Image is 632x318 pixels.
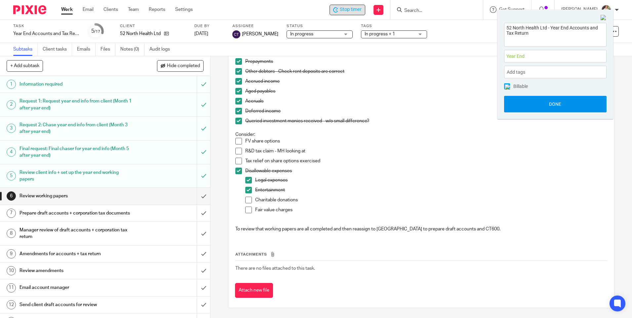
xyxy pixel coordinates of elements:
p: Queried investment monies received - w/o small difference? [245,118,607,124]
span: Year End [506,53,590,60]
button: Attach new file [235,283,273,298]
span: [PERSON_NAME] [242,31,278,37]
p: FV share options [245,138,607,144]
span: Attachments [235,253,267,256]
div: 4 [7,147,16,157]
button: Hide completed [157,60,204,71]
a: Emails [77,43,96,56]
p: Entertainment [255,187,607,193]
a: Subtasks [13,43,38,56]
span: Add tags [507,67,529,77]
p: Fair value charges [255,207,607,213]
p: Prepayments [245,58,607,65]
h1: Review working papers [20,191,133,201]
p: Accruals [245,98,607,104]
h1: Review amendments [20,266,133,276]
a: Reports [149,6,165,13]
p: Charitable donations [255,197,607,203]
a: Notes (0) [120,43,144,56]
h1: Send client draft accounts for review [20,300,133,310]
p: Aged payables [245,88,607,95]
span: Hide completed [167,63,200,69]
a: Team [128,6,139,13]
h1: Final request: Final chaser for year end info (Month 5 after year end) [20,144,133,161]
p: Accrued income [245,78,607,85]
a: Clients [103,6,118,13]
div: 9 [7,249,16,258]
div: 5 [91,27,100,35]
div: 1 [7,80,16,89]
p: Other debtors - Check rent deposits are correct [245,68,607,75]
p: Disallowable expenses [245,168,607,174]
a: Work [61,6,73,13]
h1: Email account manager [20,283,133,293]
input: Search [404,8,463,14]
h1: Amendments for accounts + tax return [20,249,133,259]
div: 52 North Health Ltd - Year End Accounts and Tax Return [330,5,365,15]
label: Status [287,23,353,29]
img: svg%3E [232,30,240,38]
h1: Information required [20,79,133,89]
label: Client [120,23,186,29]
div: 5 [7,171,16,180]
span: In progress [290,32,313,36]
label: Assignee [232,23,278,29]
button: Done [504,96,607,112]
p: R&D tax claim - MH looking at [245,148,607,154]
p: Legal expenses [255,177,607,183]
span: Get Support [499,7,525,12]
a: Client tasks [43,43,72,56]
span: [DATE] [194,31,208,36]
p: Deferred income [245,108,607,114]
label: Tags [361,23,427,29]
div: 7 [7,209,16,218]
a: Settings [175,6,193,13]
p: 52 North Health Ltd [120,30,161,37]
h1: Prepare draft accounts + corporation tax documents [20,208,133,218]
h1: Manager review of draft accounts + corporation tax return [20,225,133,242]
label: Task [13,23,79,29]
div: 11 [7,283,16,293]
small: /17 [94,30,100,33]
img: Pixie [13,5,46,14]
img: Close [601,15,607,21]
img: checked.png [505,84,510,90]
a: Audit logs [149,43,175,56]
p: To review that working papers are all completed and then reassign to [GEOGRAPHIC_DATA] to prepare... [235,226,607,232]
button: + Add subtask [7,60,43,71]
div: Year End Accounts and Tax Return [13,30,79,37]
div: 6 [7,191,16,201]
span: In progress + 1 [365,32,395,36]
a: Files [100,43,115,56]
p: Tax relief on share options exercised [245,158,607,164]
h1: Request 2: Chase year end info from client (Month 3 after year end) [20,120,133,137]
div: 12 [7,300,16,309]
div: 2 [7,100,16,109]
span: There are no files attached to this task. [235,266,315,271]
img: Kayleigh%20Henson.jpeg [601,5,612,15]
textarea: 52 North Health Ltd - Year End Accounts and Tax Return [504,23,606,45]
div: 3 [7,124,16,133]
label: Due by [194,23,224,29]
div: 10 [7,266,16,275]
a: Email [83,6,94,13]
h1: Review client info + set up the year end working papers [20,168,133,184]
p: [PERSON_NAME] [561,6,598,13]
div: 8 [7,229,16,238]
p: Consider: [235,131,607,138]
span: Stop timer [340,6,362,13]
h1: Request 1: Request year end info from client (Month 1 after year end) [20,96,133,113]
span: Billable [513,84,528,89]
